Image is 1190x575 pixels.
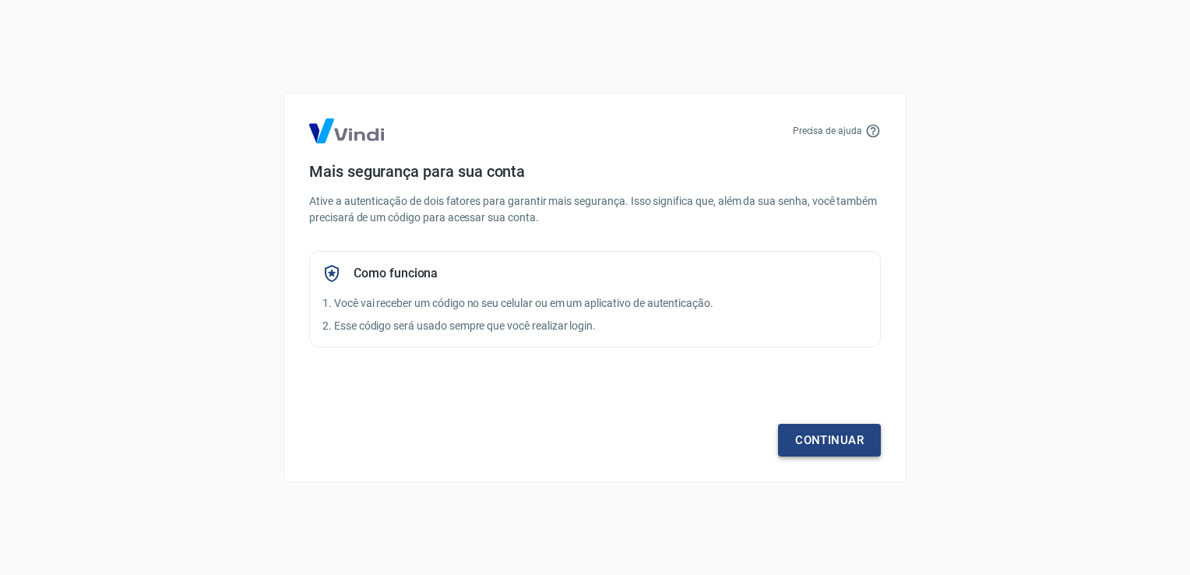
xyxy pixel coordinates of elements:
p: Precisa de ajuda [793,124,862,138]
p: 2. Esse código será usado sempre que você realizar login. [322,318,868,334]
a: Continuar [778,424,881,457]
h4: Mais segurança para sua conta [309,162,881,181]
p: 1. Você vai receber um código no seu celular ou em um aplicativo de autenticação. [322,295,868,312]
img: Logo Vind [309,118,384,143]
h5: Como funciona [354,266,438,281]
p: Ative a autenticação de dois fatores para garantir mais segurança. Isso significa que, além da su... [309,193,881,226]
